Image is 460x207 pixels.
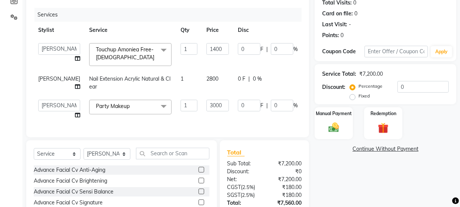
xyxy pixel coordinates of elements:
[266,102,268,109] span: |
[222,175,264,183] div: Net:
[293,102,298,109] span: %
[227,184,241,190] span: CGST
[316,145,455,153] a: Continue Without Payment
[34,166,105,174] div: Advance Facial Cv Anti-Aging
[264,168,307,175] div: ₹0
[359,70,383,78] div: ₹7,200.00
[243,184,254,190] span: 2.5%
[222,160,264,168] div: Sub Total:
[89,75,170,90] span: Nail Extension Acrylic Natural & Clear
[202,22,233,39] th: Price
[260,45,263,53] span: F
[96,46,154,61] span: Touchup Amoniea Free-[DEMOGRAPHIC_DATA]
[322,10,353,18] div: Card on file:
[206,75,218,82] span: 2800
[322,21,347,28] div: Last Visit:
[34,199,103,207] div: Advance Facial Cv Signature
[264,199,307,207] div: ₹7,560.00
[222,199,264,207] div: Total:
[38,75,80,82] span: [PERSON_NAME]
[349,21,351,28] div: -
[431,46,452,57] button: Apply
[264,175,307,183] div: ₹7,200.00
[322,48,364,55] div: Coupon Code
[227,148,245,156] span: Total
[227,192,241,198] span: SGST
[354,10,357,18] div: 0
[34,177,107,185] div: Advance Facial Cv Brightening
[181,75,184,82] span: 1
[248,75,250,83] span: |
[238,75,245,83] span: 0 F
[222,168,264,175] div: Discount:
[358,93,370,99] label: Fixed
[233,22,302,39] th: Disc
[370,110,396,117] label: Redemption
[358,83,382,90] label: Percentage
[375,121,392,135] img: _gift.svg
[266,45,268,53] span: |
[130,103,133,109] a: x
[341,31,344,39] div: 0
[34,188,114,196] div: Advance Facial Cv Sensi Balance
[322,31,339,39] div: Points:
[34,8,307,22] div: Services
[176,22,202,39] th: Qty
[264,160,307,168] div: ₹7,200.00
[325,121,342,134] img: _cash.svg
[264,191,307,199] div: ₹180.00
[136,148,209,159] input: Search or Scan
[322,83,345,91] div: Discount:
[322,70,356,78] div: Service Total:
[364,46,428,57] input: Enter Offer / Coupon Code
[222,183,264,191] div: ( )
[34,22,85,39] th: Stylist
[242,192,254,198] span: 2.5%
[222,191,264,199] div: ( )
[264,183,307,191] div: ₹180.00
[316,110,352,117] label: Manual Payment
[96,103,130,109] span: Party Makeup
[260,102,263,109] span: F
[85,22,176,39] th: Service
[253,75,262,83] span: 0 %
[293,45,298,53] span: %
[154,54,158,61] a: x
